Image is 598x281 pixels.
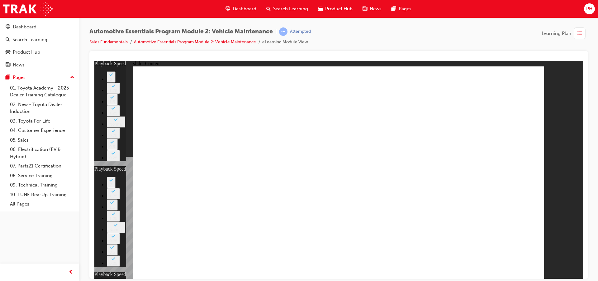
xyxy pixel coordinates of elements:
[225,5,230,13] span: guage-icon
[2,21,77,33] a: Dashboard
[542,30,571,37] span: Learning Plan
[279,27,287,36] span: learningRecordVerb_ATTEMPT-icon
[7,145,77,161] a: 06. Electrification (EV & Hybrid)
[273,5,308,12] span: Search Learning
[7,126,77,135] a: 04. Customer Experience
[2,59,77,71] a: News
[399,5,411,12] span: Pages
[7,199,77,209] a: All Pages
[7,190,77,200] a: 10. TUNE Rev-Up Training
[13,74,26,81] div: Pages
[89,28,273,35] span: Automotive Essentials Program Module 2: Vehicle Maintenance
[370,5,382,12] span: News
[3,2,53,16] img: Trak
[2,20,77,72] button: DashboardSearch LearningProduct HubNews
[6,62,10,68] span: news-icon
[7,83,77,100] a: 01. Toyota Academy - 2025 Dealer Training Catalogue
[6,24,10,30] span: guage-icon
[584,3,595,14] button: PH
[262,39,308,46] li: eLearning Module View
[7,135,77,145] a: 05. Sales
[7,161,77,171] a: 07. Parts21 Certification
[358,2,387,15] a: news-iconNews
[313,2,358,15] a: car-iconProduct Hub
[387,2,416,15] a: pages-iconPages
[12,36,47,43] div: Search Learning
[7,171,77,181] a: 08. Service Training
[261,2,313,15] a: search-iconSearch Learning
[542,27,588,39] button: Learning Plan
[577,30,582,37] span: list-icon
[392,5,396,13] span: pages-icon
[89,39,128,45] a: Sales Fundamentals
[7,116,77,126] a: 03. Toyota For Life
[221,2,261,15] a: guage-iconDashboard
[266,5,271,13] span: search-icon
[586,5,592,12] span: PH
[363,5,367,13] span: news-icon
[6,37,10,43] span: search-icon
[13,61,25,69] div: News
[13,49,40,56] div: Product Hub
[70,74,74,82] span: up-icon
[7,180,77,190] a: 09. Technical Training
[6,50,10,55] span: car-icon
[2,72,77,83] button: Pages
[7,100,77,116] a: 02. New - Toyota Dealer Induction
[318,5,323,13] span: car-icon
[233,5,256,12] span: Dashboard
[2,34,77,46] a: Search Learning
[275,28,277,35] span: |
[134,39,256,45] a: Automotive Essentials Program Module 2: Vehicle Maintenance
[325,5,353,12] span: Product Hub
[6,75,10,80] span: pages-icon
[69,269,73,276] span: prev-icon
[13,23,36,31] div: Dashboard
[2,46,77,58] a: Product Hub
[290,29,311,35] div: Attempted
